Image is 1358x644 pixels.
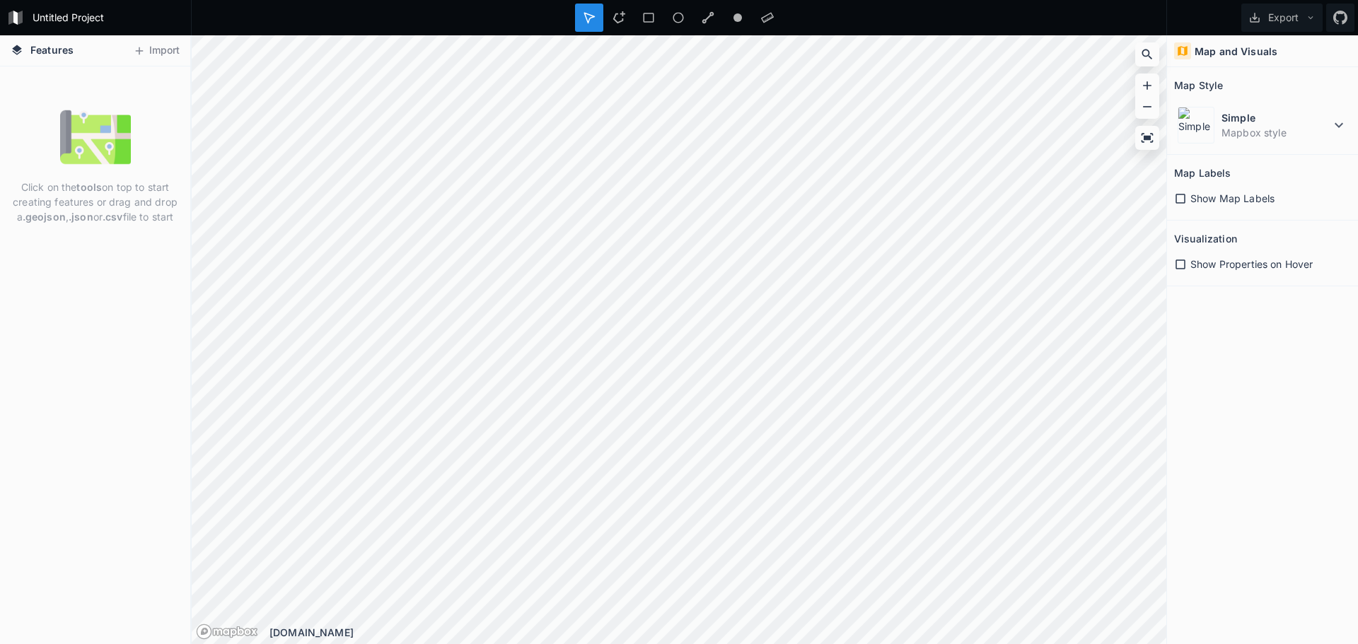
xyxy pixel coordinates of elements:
button: Import [126,40,187,62]
a: Mapbox logo [196,623,258,640]
dd: Mapbox style [1221,125,1330,140]
img: Simple [1178,107,1214,144]
dt: Simple [1221,110,1330,125]
p: Click on the on top to start creating features or drag and drop a , or file to start [11,180,180,224]
strong: tools [76,181,102,193]
span: Show Map Labels [1190,191,1275,206]
h2: Map Style [1174,74,1223,96]
strong: .geojson [23,211,66,223]
h2: Map Labels [1174,162,1231,184]
div: [DOMAIN_NAME] [269,625,1166,640]
h2: Visualization [1174,228,1237,250]
span: Features [30,42,74,57]
button: Export [1241,4,1323,32]
strong: .csv [103,211,123,223]
span: Show Properties on Hover [1190,257,1313,271]
img: empty [60,102,131,172]
strong: .json [69,211,93,223]
h4: Map and Visuals [1195,44,1277,59]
